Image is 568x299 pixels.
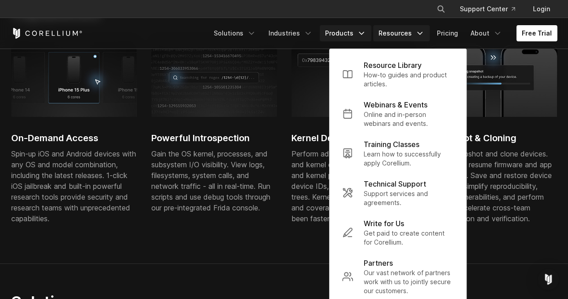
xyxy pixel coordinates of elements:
a: About [465,25,507,41]
a: Login [526,1,557,17]
h2: On-Demand Access [11,131,137,145]
a: Webinars & Events Online and in-person webinars and events. [335,94,461,134]
h2: Snapshot & Cloning [432,131,557,145]
div: Easily snapshot and clone devices. Pause and resume firmware and app operations. Save and restore... [432,148,557,224]
div: Open Intercom Messenger [537,268,559,290]
a: Technical Support Support services and agreements. [335,173,461,213]
img: iPhone 15 Plus; 6 cores [11,38,137,116]
p: How-to guides and product articles. [364,71,454,89]
a: Training Classes Learn how to successfully apply Corellium. [335,134,461,173]
a: Free Trial [516,25,557,41]
p: Write for Us [364,218,404,229]
div: Spin-up iOS and Android devices with any OS and model combination, including the latest releases.... [11,148,137,224]
p: Training Classes [364,139,419,150]
a: Solutions [208,25,261,41]
a: Industries [263,25,318,41]
h2: Powerful Introspection [151,131,277,145]
a: Corellium Home [11,28,83,39]
div: Gain the OS kernel, processes, and subsystem I/O visibility. View logs, filesystems, system calls... [151,148,277,213]
p: Online and in-person webinars and events. [364,110,454,128]
img: Process of taking snapshot and creating a backup of the iPhone virtual device. [432,38,557,116]
img: Kernel debugging, update hook [291,38,417,116]
h2: Kernel Debugging [291,131,417,145]
a: Resources [373,25,430,41]
p: Resource Library [364,60,422,71]
div: Navigation Menu [426,1,557,17]
p: Our vast network of partners work with us to jointly secure our customers. [364,268,454,295]
a: Products [320,25,371,41]
img: Coding illustration [151,38,277,116]
a: Pricing [432,25,463,41]
a: Write for Us Get paid to create content for Corellium. [335,213,461,252]
p: Technical Support [364,179,426,189]
button: Search [433,1,449,17]
p: Webinars & Events [364,99,427,110]
a: Resource Library How-to guides and product articles. [335,54,461,94]
a: Support Center [453,1,522,17]
div: Perform advanced security research and kernel debugging. Control boot and kernel processes, patch... [291,148,417,224]
p: Support services and agreements. [364,189,454,207]
div: Navigation Menu [208,25,557,41]
p: Get paid to create content for Corellium. [364,229,454,247]
p: Learn how to successfully apply Corellium. [364,150,454,168]
p: Partners [364,258,393,268]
